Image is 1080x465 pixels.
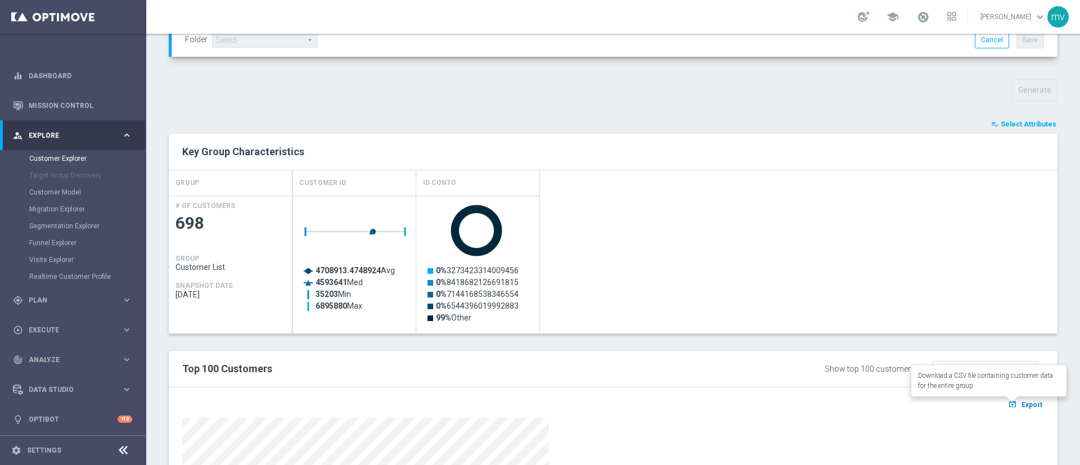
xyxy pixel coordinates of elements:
[13,414,23,425] i: lightbulb
[436,290,447,299] tspan: 0%
[175,213,286,234] span: 698
[1012,79,1057,101] button: Generate
[29,201,145,218] div: Migration Explorer
[436,278,519,287] text: 8418682126691815
[316,266,395,275] text: Avg
[29,238,117,247] a: Funnel Explorer
[979,8,1047,25] a: [PERSON_NAME]keyboard_arrow_down
[13,71,23,81] i: equalizer
[11,445,21,455] i: settings
[316,301,347,310] tspan: 6895880
[185,35,208,44] label: Folder
[29,184,145,201] div: Customer Model
[12,355,133,364] button: track_changes Analyze keyboard_arrow_right
[975,32,1009,48] button: Cancel
[29,404,118,434] a: Optibot
[29,356,121,363] span: Analyze
[436,266,447,275] tspan: 0%
[423,173,456,193] h4: Id Conto
[292,196,540,333] div: Press SPACE to select this row.
[29,234,145,251] div: Funnel Explorer
[13,325,23,335] i: play_circle_outline
[29,297,121,304] span: Plan
[436,313,471,322] text: Other
[121,324,132,335] i: keyboard_arrow_right
[13,295,23,305] i: gps_fixed
[29,255,117,264] a: Visits Explorer
[29,251,145,268] div: Visits Explorer
[1016,32,1044,48] button: Save
[175,173,199,193] h4: GROUP
[13,61,132,91] div: Dashboard
[436,313,451,322] tspan: 99%
[316,290,338,299] tspan: 35203
[27,447,61,454] a: Settings
[29,154,117,163] a: Customer Explorer
[121,295,132,305] i: keyboard_arrow_right
[175,202,235,210] h4: # OF CUSTOMERS
[13,130,121,141] div: Explore
[299,173,346,193] h4: Customer ID
[29,188,117,197] a: Customer Model
[175,263,286,272] span: Customer List
[182,362,678,376] h2: Top 100 Customers
[12,296,133,305] button: gps_fixed Plan keyboard_arrow_right
[436,266,519,275] text: 3273423314009456
[316,290,351,299] text: Min
[316,301,362,310] text: Max
[29,222,117,231] a: Segmentation Explorer
[29,268,145,285] div: Realtime Customer Profile
[436,301,519,310] text: 6544396019992883
[12,415,133,424] button: lightbulb Optibot +10
[29,150,145,167] div: Customer Explorer
[1006,397,1044,412] button: open_in_browser Export
[1008,400,1020,409] i: open_in_browser
[13,355,121,365] div: Analyze
[990,118,1057,130] button: playlist_add_check Select Attributes
[29,91,132,120] a: Mission Control
[316,278,347,287] tspan: 4593641
[182,145,1044,159] h2: Key Group Characteristics
[29,272,117,281] a: Realtime Customer Profile
[29,327,121,333] span: Execute
[1047,6,1069,28] div: mv
[991,120,999,128] i: playlist_add_check
[436,290,519,299] text: 7144168538346554
[29,205,117,214] a: Migration Explorer
[29,218,145,234] div: Segmentation Explorer
[886,11,899,23] span: school
[13,295,121,305] div: Plan
[13,91,132,120] div: Mission Control
[12,326,133,335] button: play_circle_outline Execute keyboard_arrow_right
[12,101,133,110] button: Mission Control
[12,131,133,140] button: person_search Explore keyboard_arrow_right
[121,384,132,395] i: keyboard_arrow_right
[29,61,132,91] a: Dashboard
[12,385,133,394] button: Data Studio keyboard_arrow_right
[118,416,132,423] div: +10
[12,71,133,80] button: equalizer Dashboard
[121,354,132,365] i: keyboard_arrow_right
[13,355,23,365] i: track_changes
[175,290,286,299] span: 2025-10-06
[29,132,121,139] span: Explore
[169,196,292,333] div: Press SPACE to select this row.
[29,167,145,184] div: Target Group Discovery
[13,385,121,395] div: Data Studio
[1034,11,1046,23] span: keyboard_arrow_down
[29,386,121,393] span: Data Studio
[316,266,381,275] tspan: 4708913.4748924
[316,278,363,287] text: Med
[436,278,447,287] tspan: 0%
[13,325,121,335] div: Execute
[175,255,199,263] h4: GROUP
[436,301,447,310] tspan: 0%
